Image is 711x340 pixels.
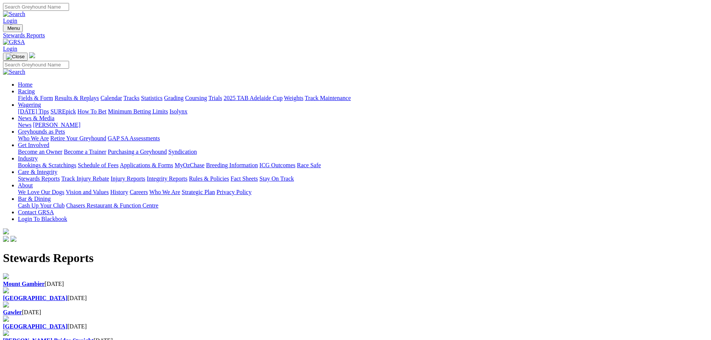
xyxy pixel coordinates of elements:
a: Who We Are [149,189,180,195]
a: Applications & Forms [120,162,173,168]
a: Care & Integrity [18,169,57,175]
img: twitter.svg [10,236,16,242]
a: Login [3,18,17,24]
img: GRSA [3,39,25,46]
a: Coursing [185,95,207,101]
a: Weights [284,95,303,101]
a: Vision and Values [66,189,109,195]
a: Bar & Dining [18,196,51,202]
a: News [18,122,31,128]
a: Isolynx [169,108,187,115]
a: Stewards Reports [3,32,708,39]
a: Become an Owner [18,149,62,155]
a: Mount Gambier [3,281,45,287]
a: Become a Trainer [64,149,106,155]
a: Statistics [141,95,163,101]
div: Wagering [18,108,708,115]
a: GAP SA Assessments [108,135,160,141]
a: Who We Are [18,135,49,141]
a: History [110,189,128,195]
a: MyOzChase [175,162,205,168]
a: Track Injury Rebate [61,175,109,182]
img: file-red.svg [3,316,9,322]
a: Strategic Plan [182,189,215,195]
a: Fields & Form [18,95,53,101]
img: Close [6,54,25,60]
a: Privacy Policy [216,189,252,195]
a: Minimum Betting Limits [108,108,168,115]
a: Track Maintenance [305,95,351,101]
a: Trials [208,95,222,101]
img: Search [3,11,25,18]
a: Get Involved [18,142,49,148]
img: logo-grsa-white.png [29,52,35,58]
div: [DATE] [3,323,708,330]
input: Search [3,61,69,69]
a: We Love Our Dogs [18,189,64,195]
a: Rules & Policies [189,175,229,182]
a: Syndication [168,149,197,155]
div: About [18,189,708,196]
a: Cash Up Your Club [18,202,65,209]
a: Stay On Track [259,175,294,182]
a: Stewards Reports [18,175,60,182]
a: Breeding Information [206,162,258,168]
img: file-red.svg [3,287,9,293]
a: 2025 TAB Adelaide Cup [224,95,283,101]
a: Race Safe [297,162,321,168]
div: Get Involved [18,149,708,155]
a: [GEOGRAPHIC_DATA] [3,295,68,301]
div: [DATE] [3,309,708,316]
a: Bookings & Scratchings [18,162,76,168]
a: Industry [18,155,38,162]
h1: Stewards Reports [3,251,708,265]
a: Login To Blackbook [18,216,67,222]
a: Wagering [18,102,41,108]
span: Menu [7,25,20,31]
img: logo-grsa-white.png [3,228,9,234]
a: Purchasing a Greyhound [108,149,167,155]
a: Racing [18,88,35,94]
a: Fact Sheets [231,175,258,182]
div: [DATE] [3,281,708,287]
a: How To Bet [78,108,107,115]
img: Search [3,69,25,75]
a: Integrity Reports [147,175,187,182]
a: About [18,182,33,188]
button: Toggle navigation [3,24,23,32]
a: Greyhounds as Pets [18,128,65,135]
a: Tracks [124,95,140,101]
button: Toggle navigation [3,53,28,61]
a: Chasers Restaurant & Function Centre [66,202,158,209]
a: [DATE] Tips [18,108,49,115]
a: Retire Your Greyhound [50,135,106,141]
a: [GEOGRAPHIC_DATA] [3,323,68,330]
a: Injury Reports [110,175,145,182]
img: file-red.svg [3,330,9,336]
a: Home [18,81,32,88]
div: Bar & Dining [18,202,708,209]
a: Login [3,46,17,52]
a: Results & Replays [54,95,99,101]
img: facebook.svg [3,236,9,242]
div: News & Media [18,122,708,128]
a: SUREpick [50,108,76,115]
input: Search [3,3,69,11]
a: Schedule of Fees [78,162,118,168]
a: [PERSON_NAME] [33,122,80,128]
a: ICG Outcomes [259,162,295,168]
a: Grading [164,95,184,101]
a: News & Media [18,115,54,121]
a: Calendar [100,95,122,101]
div: [DATE] [3,295,708,302]
img: file-red.svg [3,302,9,308]
div: Care & Integrity [18,175,708,182]
a: Contact GRSA [18,209,54,215]
div: Industry [18,162,708,169]
div: Greyhounds as Pets [18,135,708,142]
a: Gawler [3,309,22,315]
